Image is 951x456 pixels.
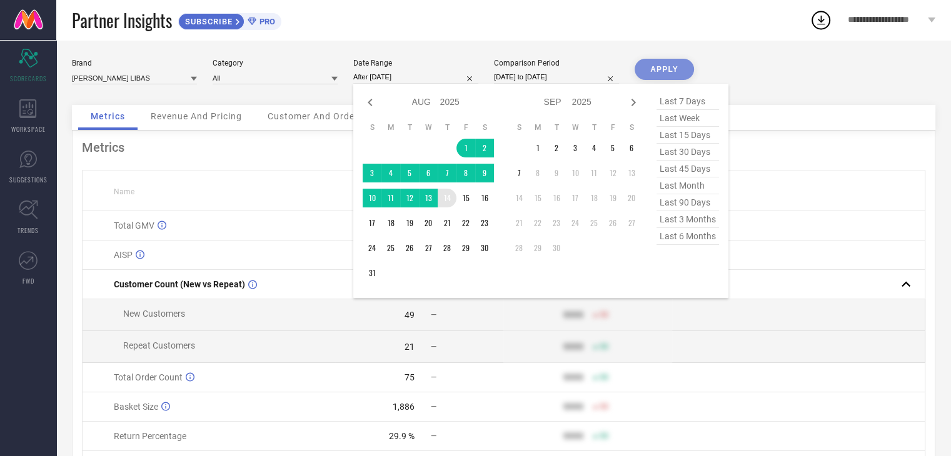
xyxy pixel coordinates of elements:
div: Previous month [363,95,378,110]
a: SUBSCRIBEPRO [178,10,281,30]
span: last 90 days [657,194,719,211]
span: 50 [600,342,608,351]
th: Wednesday [566,122,585,132]
td: Mon Aug 04 2025 [381,164,400,182]
span: SCORECARDS [10,74,47,83]
span: SUGGESTIONS [9,175,48,184]
th: Sunday [510,122,528,132]
td: Sun Aug 17 2025 [363,214,381,232]
span: last month [657,177,719,194]
td: Sat Aug 23 2025 [475,214,494,232]
td: Sat Sep 20 2025 [622,189,641,207]
td: Fri Sep 19 2025 [603,189,622,207]
th: Tuesday [547,122,566,132]
th: Monday [381,122,400,132]
th: Tuesday [400,122,419,132]
span: — [431,432,436,440]
td: Sun Aug 31 2025 [363,264,381,282]
div: 29.9 % [389,431,415,441]
td: Mon Aug 11 2025 [381,189,400,207]
td: Tue Sep 09 2025 [547,164,566,182]
input: Select date range [353,71,478,84]
th: Friday [456,122,475,132]
span: last 30 days [657,144,719,161]
td: Sun Aug 10 2025 [363,189,381,207]
th: Sunday [363,122,381,132]
div: 9999 [563,431,583,441]
th: Thursday [585,122,603,132]
th: Saturday [622,122,641,132]
div: Next month [626,95,641,110]
span: Total Order Count [114,372,183,382]
div: Comparison Period [494,59,619,67]
td: Fri Aug 08 2025 [456,164,475,182]
td: Tue Aug 12 2025 [400,189,419,207]
td: Sat Aug 09 2025 [475,164,494,182]
div: Date Range [353,59,478,67]
td: Tue Aug 05 2025 [400,164,419,182]
span: Total GMV [114,221,154,230]
td: Mon Aug 25 2025 [381,239,400,257]
span: last week [657,110,719,127]
td: Wed Sep 10 2025 [566,164,585,182]
span: last 15 days [657,127,719,144]
td: Thu Aug 14 2025 [438,189,456,207]
div: 75 [405,372,415,382]
div: Open download list [810,9,832,31]
span: Partner Insights [72,7,172,33]
td: Sun Sep 14 2025 [510,189,528,207]
span: Return Percentage [114,431,186,441]
td: Thu Sep 04 2025 [585,139,603,157]
span: PRO [256,17,275,26]
td: Wed Sep 24 2025 [566,214,585,232]
td: Tue Sep 02 2025 [547,139,566,157]
th: Friday [603,122,622,132]
td: Mon Sep 01 2025 [528,139,547,157]
td: Sun Aug 24 2025 [363,239,381,257]
td: Tue Aug 26 2025 [400,239,419,257]
td: Sat Aug 02 2025 [475,139,494,157]
span: Repeat Customers [123,340,195,350]
span: WORKSPACE [11,124,46,134]
td: Sat Sep 27 2025 [622,214,641,232]
span: 50 [600,432,608,440]
span: Customer Count (New vs Repeat) [114,279,245,289]
td: Fri Sep 26 2025 [603,214,622,232]
div: 9999 [563,402,583,412]
th: Wednesday [419,122,438,132]
td: Fri Sep 12 2025 [603,164,622,182]
span: — [431,402,436,411]
td: Sat Sep 13 2025 [622,164,641,182]
td: Mon Sep 15 2025 [528,189,547,207]
td: Wed Sep 03 2025 [566,139,585,157]
td: Wed Sep 17 2025 [566,189,585,207]
span: SUBSCRIBE [179,17,236,26]
div: 1,886 [393,402,415,412]
span: Name [114,187,134,196]
td: Wed Aug 06 2025 [419,164,438,182]
td: Thu Aug 28 2025 [438,239,456,257]
td: Thu Sep 11 2025 [585,164,603,182]
div: 9999 [563,310,583,320]
th: Thursday [438,122,456,132]
span: last 7 days [657,93,719,110]
td: Fri Aug 29 2025 [456,239,475,257]
td: Sat Aug 30 2025 [475,239,494,257]
span: 50 [600,402,608,411]
td: Sun Aug 03 2025 [363,164,381,182]
td: Sun Sep 28 2025 [510,239,528,257]
span: last 6 months [657,228,719,245]
span: Basket Size [114,402,158,412]
td: Fri Sep 05 2025 [603,139,622,157]
td: Fri Aug 15 2025 [456,189,475,207]
span: — [431,373,436,382]
td: Sun Sep 07 2025 [510,164,528,182]
td: Thu Sep 25 2025 [585,214,603,232]
span: last 3 months [657,211,719,228]
span: Revenue And Pricing [151,111,242,121]
span: 50 [600,373,608,382]
span: New Customers [123,309,185,319]
td: Tue Sep 16 2025 [547,189,566,207]
td: Wed Aug 13 2025 [419,189,438,207]
th: Saturday [475,122,494,132]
